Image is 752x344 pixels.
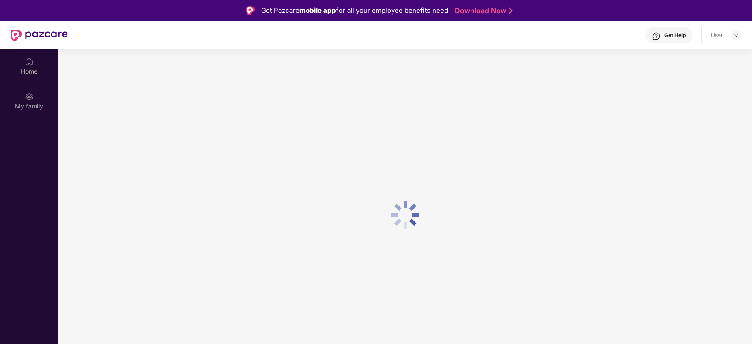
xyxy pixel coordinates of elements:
img: svg+xml;base64,PHN2ZyBpZD0iSGVscC0zMngzMiIgeG1sbnM9Imh0dHA6Ly93d3cudzMub3JnLzIwMDAvc3ZnIiB3aWR0aD... [652,32,661,41]
img: Logo [246,6,255,15]
img: svg+xml;base64,PHN2ZyBpZD0iSG9tZSIgeG1sbnM9Imh0dHA6Ly93d3cudzMub3JnLzIwMDAvc3ZnIiB3aWR0aD0iMjAiIG... [25,57,34,66]
div: User [711,32,723,39]
strong: mobile app [299,6,336,15]
div: Get Pazcare for all your employee benefits need [261,5,448,16]
img: svg+xml;base64,PHN2ZyB3aWR0aD0iMjAiIGhlaWdodD0iMjAiIHZpZXdCb3g9IjAgMCAyMCAyMCIgZmlsbD0ibm9uZSIgeG... [25,92,34,101]
div: Get Help [664,32,686,39]
img: svg+xml;base64,PHN2ZyBpZD0iRHJvcGRvd24tMzJ4MzIiIHhtbG5zPSJodHRwOi8vd3d3LnczLm9yZy8yMDAwL3N2ZyIgd2... [733,32,740,39]
a: Download Now [455,6,510,15]
img: Stroke [509,6,513,15]
img: New Pazcare Logo [11,30,68,41]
